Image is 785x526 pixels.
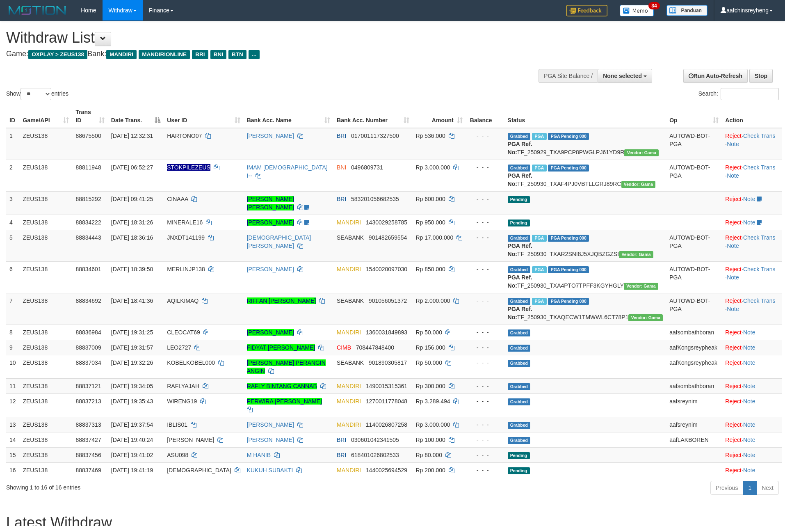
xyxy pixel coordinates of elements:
[333,105,412,128] th: Bank Acc. Number: activate to sort column ascending
[192,50,208,59] span: BRI
[743,452,755,458] a: Note
[337,133,346,139] span: BRI
[356,344,394,351] span: Copy 708447848400 to clipboard
[666,128,722,160] td: AUTOWD-BOT-PGA
[469,195,501,203] div: - - -
[666,378,722,393] td: aafsombathboran
[111,133,153,139] span: [DATE] 12:32:31
[6,432,19,447] td: 14
[111,383,153,389] span: [DATE] 19:34:05
[727,306,739,312] a: Note
[6,50,515,58] h4: Game: Bank:
[164,105,243,128] th: User ID: activate to sort column ascending
[369,297,407,304] span: Copy 901056051372 to clipboard
[19,261,72,293] td: ZEUS138
[19,432,72,447] td: ZEUS138
[351,196,399,202] span: Copy 583201056682535 to clipboard
[369,234,407,241] span: Copy 901482659554 to clipboard
[722,191,782,215] td: ·
[666,5,707,16] img: panduan.png
[75,196,101,202] span: 88815292
[725,297,742,304] a: Reject
[6,230,19,261] td: 5
[666,293,722,325] td: AUTOWD-BOT-PGA
[139,50,190,59] span: MANDIRIONLINE
[722,393,782,417] td: ·
[351,164,383,171] span: Copy 0496809731 to clipboard
[247,297,316,304] a: RIFFAN [PERSON_NAME]
[743,133,776,139] a: Check Trans
[6,160,19,191] td: 2
[466,105,504,128] th: Balance
[111,398,153,405] span: [DATE] 19:35:43
[469,265,501,273] div: - - -
[167,297,199,304] span: AQILKIMAQ
[666,105,722,128] th: Op: activate to sort column ascending
[743,164,776,171] a: Check Trans
[469,163,501,172] div: - - -
[722,128,782,160] td: · ·
[75,344,101,351] span: 88837009
[6,462,19,478] td: 16
[508,306,532,320] b: PGA Ref. No:
[725,133,742,139] a: Reject
[366,421,407,428] span: Copy 1140026807258 to clipboard
[725,467,742,473] a: Reject
[743,437,755,443] a: Note
[743,421,755,428] a: Note
[743,359,755,366] a: Note
[111,297,153,304] span: [DATE] 18:41:36
[666,432,722,447] td: aafLAKBOREN
[532,298,546,305] span: Marked by aafsolysreylen
[725,383,742,389] a: Reject
[337,383,361,389] span: MANDIRI
[727,274,739,281] a: Note
[21,88,51,100] select: Showentries
[620,5,654,16] img: Button%20Memo.svg
[416,452,443,458] span: Rp 80.000
[19,393,72,417] td: ZEUS138
[111,452,153,458] span: [DATE] 19:41:02
[469,466,501,474] div: - - -
[247,234,311,249] a: [DEMOGRAPHIC_DATA][PERSON_NAME]
[19,230,72,261] td: ZEUS138
[721,88,779,100] input: Search:
[75,266,101,272] span: 88834601
[619,251,653,258] span: Vendor URL: https://trx31.1velocity.biz
[337,329,361,336] span: MANDIRI
[337,344,351,351] span: CIMB
[469,451,501,459] div: - - -
[598,69,652,83] button: None selected
[75,383,101,389] span: 88837121
[508,133,531,140] span: Grabbed
[725,164,742,171] a: Reject
[72,105,107,128] th: Trans ID: activate to sort column ascending
[75,359,101,366] span: 88837034
[111,329,153,336] span: [DATE] 19:31:25
[743,219,755,226] a: Note
[167,452,188,458] span: ASU098
[504,261,666,293] td: TF_250930_TXA4PTO7TPFF3KGYHGLY
[648,2,659,9] span: 34
[75,467,101,473] span: 88837469
[337,421,361,428] span: MANDIRI
[508,172,532,187] b: PGA Ref. No:
[75,297,101,304] span: 88834692
[743,398,755,405] a: Note
[416,164,450,171] span: Rp 3.000.000
[743,383,755,389] a: Note
[508,266,531,273] span: Grabbed
[725,359,742,366] a: Reject
[19,128,72,160] td: ZEUS138
[111,196,153,202] span: [DATE] 09:41:25
[369,359,407,366] span: Copy 901890305817 to clipboard
[337,234,364,241] span: SEABANK
[416,133,445,139] span: Rp 536.000
[743,344,755,351] a: Note
[28,50,87,59] span: OXPLAY > ZEUS138
[228,50,246,59] span: BTN
[75,421,101,428] span: 88837313
[624,149,659,156] span: Vendor URL: https://trx31.1velocity.biz
[722,432,782,447] td: ·
[548,165,589,172] span: PGA Pending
